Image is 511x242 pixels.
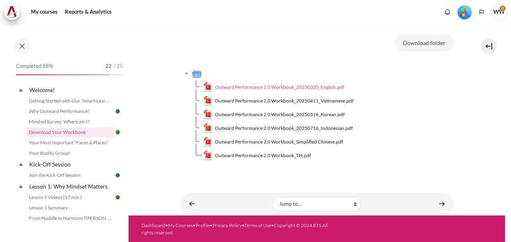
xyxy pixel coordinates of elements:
[196,222,210,228] a: Profile
[16,74,110,75] div: 88%
[491,4,507,20] span: WW
[62,4,114,20] a: Reports & Analytics
[114,129,121,136] img: Done
[203,96,354,106] a: Outward Performance 2.0 Workbook_20250411_Vietnamese.pdfOutward Performance 2.0 Workbook_20250411...
[434,196,450,212] a: Your Most Important "Faces & Places" ►
[476,6,488,18] button: Languages
[27,203,114,213] a: Lesson 1 Summary
[203,151,311,160] a: Outward Performance 2.0 Workbook_TH.pdfOutward Performance 2.0 Workbook_TH.pdf
[114,172,121,179] img: Done
[203,151,213,160] img: Outward Performance 2.0 Workbook_TH.pdf
[27,170,114,180] a: Join the Kick-Off Session
[458,4,472,19] div: Level #5
[27,148,114,158] a: Your Buddy Group!
[184,196,200,212] a: ◄ Mindset Survey: Where am I?
[27,117,114,127] a: Mindset Survey: Where am I?
[27,138,114,148] a: Your Most Important "Faces & Places"
[203,110,213,119] img: Outward Performance 2.0 Workbook_20250516_Korean.pdf
[6,6,18,18] img: Architeck
[215,152,311,159] span: Outward Performance 2.0 Workbook_TH.pdf
[203,82,213,92] img: Outward Performance 2.0 Workbook_20250320_English.pdf
[203,110,345,119] a: Outward Performance 2.0 Workbook_20250516_Korean.pdfOutward Performance 2.0 Workbook_20250516_Kor...
[4,4,24,20] a: Architeck Architeck
[113,62,123,70] span: / 25
[17,183,25,191] span: Collapse
[203,96,213,106] img: Outward Performance 2.0 Workbook_20250411_Vietnamese.pdf
[215,111,345,118] span: Outward Performance 2.0 Workbook_20250516_Korean.pdf
[203,123,353,133] a: Outward Performance 2.0 Workbook_20250716_Indonesian.pdfOutward Performance 2.0 Workbook_20250716...
[141,222,165,228] a: Dashboard
[141,222,328,236] a: Copyright © 2024 BTS All rights reserved
[141,222,330,236] div: • • • • •
[16,62,53,70] span: Completed 88%
[215,138,343,146] span: Outward Performance 2.0 Workbook_Simplified Chinese.pdf
[215,84,344,91] span: Outward Performance 2.0 Workbook_20250320_English.pdf
[215,125,353,132] span: Outward Performance 2.0 Workbook_20250716_Indonesian.pdf
[28,84,114,95] a: Welcome!
[114,108,121,115] img: Done
[114,194,121,201] img: Done
[27,193,114,202] a: Lesson 1 Videos (17 min.)
[203,123,213,133] img: Outward Performance 2.0 Workbook_20250716_Indonesian.pdf
[454,4,475,19] a: Level #5
[27,127,114,137] a: Download Your Workbook
[17,160,25,168] span: Collapse
[203,137,343,147] a: Outward Performance 2.0 Workbook_Simplified Chinese.pdfOutward Performance 2.0 Workbook_Simplifie...
[244,222,271,228] a: Terms of Use
[215,97,354,105] span: Outward Performance 2.0 Workbook_20250411_Vietnamese.pdf
[491,4,507,20] a: User menu
[105,62,112,70] span: 22
[28,181,114,192] a: Lesson 1: Why Mindset Matters
[168,222,193,228] a: My Courses
[203,82,345,92] a: Outward Performance 2.0 Workbook_20250320_English.pdfOutward Performance 2.0 Workbook_20250320_En...
[28,159,114,170] a: Kick-Off Session
[442,6,454,18] div: Show notification window with no new notifications
[394,35,454,51] button: Download folder
[27,213,114,223] a: From Huddle to Harmony ([PERSON_NAME]'s Story)
[213,222,242,228] a: Privacy Policy
[27,107,114,116] a: Why Outward Performance?
[27,96,114,106] a: Getting Started with Our 'Smart-Learning' Platform
[17,86,25,94] span: Collapse
[28,4,60,20] a: My courses
[203,137,213,147] img: Outward Performance 2.0 Workbook_Simplified Chinese.pdf
[458,5,472,19] img: Level #5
